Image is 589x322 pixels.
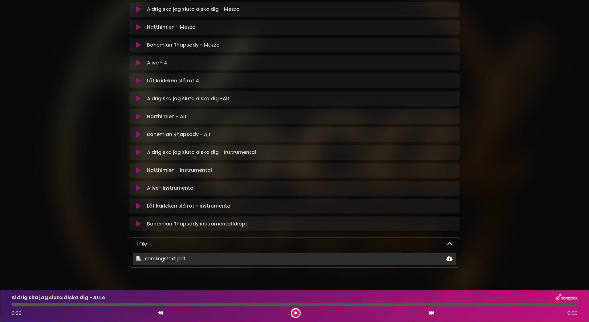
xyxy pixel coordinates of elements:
[147,59,167,67] p: Alive - A
[136,240,147,248] p: 1 File
[145,255,185,262] span: samlingstext.pdf
[147,184,195,192] p: Alive- Instrumental
[147,167,212,174] p: Natthimlen - Instrumental
[147,220,247,228] p: Bohemian Rhapsody instrumental klippt
[147,202,232,210] p: Låt kärleken slå rot - instrumental
[147,113,187,120] p: Natthimlen - Alt
[147,77,199,85] p: Låt kärleken slå rot A
[147,41,220,49] p: Bohemian Rhapsody - Mezzo
[147,23,196,31] p: Natthimlen - Mezzo
[147,95,230,102] p: Aldrig ska jag sluta älska dig -Alt
[147,149,256,156] p: Aldrig ska jag sluta älska dig - Instrumental
[147,6,240,13] p: Aldrig ska jag sluta älska dig - Mezzo
[147,131,211,138] p: Bohemian Rhapsody - Alt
